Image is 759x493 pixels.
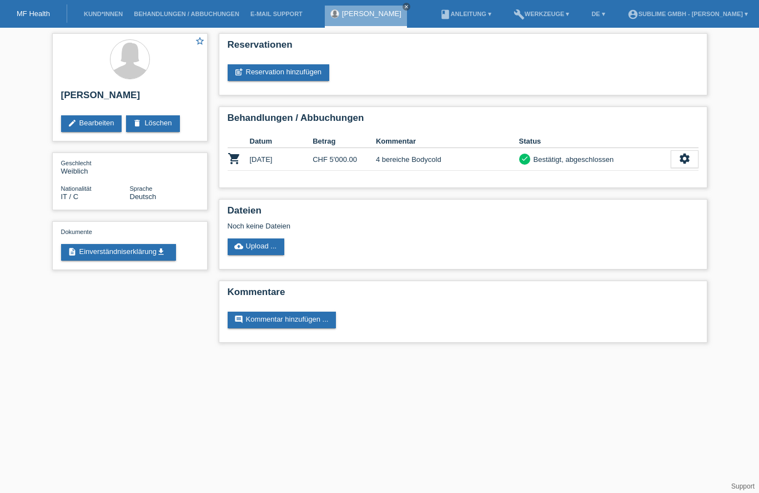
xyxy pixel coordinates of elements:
[61,192,79,201] span: Italien / C / 01.08.2015
[68,119,77,128] i: edit
[128,11,245,17] a: Behandlungen / Abbuchungen
[250,135,313,148] th: Datum
[61,115,122,132] a: editBearbeiten
[234,315,243,324] i: comment
[627,9,639,20] i: account_circle
[228,39,698,56] h2: Reservationen
[731,482,755,490] a: Support
[313,148,376,171] td: CHF 5'000.00
[61,160,92,166] span: Geschlecht
[342,9,401,18] a: [PERSON_NAME]
[130,185,153,192] span: Sprache
[17,9,50,18] a: MF Health
[245,11,308,17] a: E-Mail Support
[530,154,614,165] div: Bestätigt, abgeschlossen
[622,11,753,17] a: account_circleSublime GmbH - [PERSON_NAME] ▾
[434,11,497,17] a: bookAnleitung ▾
[404,4,409,9] i: close
[195,36,205,46] i: star_border
[508,11,575,17] a: buildWerkzeuge ▾
[133,119,142,128] i: delete
[313,135,376,148] th: Betrag
[678,153,691,165] i: settings
[61,90,199,106] h2: [PERSON_NAME]
[514,9,525,20] i: build
[228,152,241,165] i: POSP00027757
[376,135,519,148] th: Kommentar
[228,287,698,303] h2: Kommentare
[78,11,128,17] a: Kund*innen
[521,155,529,162] i: check
[440,9,451,20] i: book
[68,247,77,256] i: description
[61,185,92,192] span: Nationalität
[61,228,92,235] span: Dokumente
[157,247,165,256] i: get_app
[376,148,519,171] td: 4 bereiche Bodycold
[234,68,243,77] i: post_add
[195,36,205,48] a: star_border
[228,238,285,255] a: cloud_uploadUpload ...
[126,115,179,132] a: deleteLöschen
[61,159,130,175] div: Weiblich
[228,205,698,222] h2: Dateien
[228,64,330,81] a: post_addReservation hinzufügen
[130,192,157,201] span: Deutsch
[228,222,567,230] div: Noch keine Dateien
[403,3,410,11] a: close
[228,113,698,129] h2: Behandlungen / Abbuchungen
[234,242,243,251] i: cloud_upload
[228,312,336,328] a: commentKommentar hinzufügen ...
[586,11,610,17] a: DE ▾
[61,244,176,261] a: descriptionEinverständniserklärungget_app
[519,135,671,148] th: Status
[250,148,313,171] td: [DATE]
